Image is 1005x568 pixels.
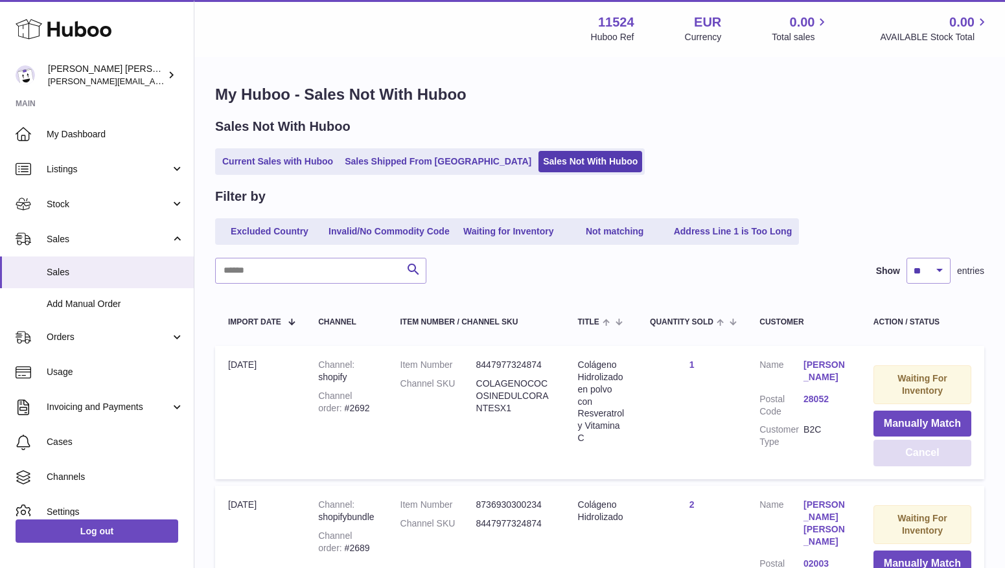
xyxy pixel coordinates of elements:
[318,391,352,413] strong: Channel order
[759,359,803,387] dt: Name
[803,393,848,405] a: 28052
[400,318,552,326] div: Item Number / Channel SKU
[759,499,803,551] dt: Name
[689,499,695,510] a: 2
[563,221,667,242] a: Not matching
[318,530,374,554] div: #2689
[400,517,476,530] dt: Channel SKU
[228,318,281,326] span: Import date
[16,519,178,543] a: Log out
[340,151,536,172] a: Sales Shipped From [GEOGRAPHIC_DATA]
[578,318,599,326] span: Title
[457,221,560,242] a: Waiting for Inventory
[876,265,900,277] label: Show
[650,318,713,326] span: Quantity Sold
[897,513,947,536] strong: Waiting For Inventory
[476,499,552,511] dd: 8736930300234
[873,318,971,326] div: Action / Status
[669,221,797,242] a: Address Line 1 is Too Long
[476,378,552,415] dd: COLAGENOCOCOSINEDULCORANTESX1
[880,14,989,43] a: 0.00 AVAILABLE Stock Total
[873,440,971,466] button: Cancel
[803,359,848,383] a: [PERSON_NAME]
[47,331,170,343] span: Orders
[759,424,803,448] dt: Customer Type
[318,359,354,370] strong: Channel
[16,65,35,85] img: marie@teitv.com
[759,318,848,326] div: Customer
[215,84,984,105] h1: My Huboo - Sales Not With Huboo
[318,530,352,553] strong: Channel order
[578,499,625,523] div: Colágeno Hidrolizado
[218,221,321,242] a: Excluded Country
[400,499,476,511] dt: Item Number
[400,378,476,415] dt: Channel SKU
[48,63,165,87] div: [PERSON_NAME] [PERSON_NAME]
[578,359,625,444] div: Colágeno Hidrolizado en polvo con Resveratrol y Vitamina C
[538,151,642,172] a: Sales Not With Huboo
[218,151,338,172] a: Current Sales with Huboo
[318,390,374,415] div: #2692
[215,118,351,135] h2: Sales Not With Huboo
[47,163,170,176] span: Listings
[47,471,184,483] span: Channels
[215,346,305,479] td: [DATE]
[47,436,184,448] span: Cases
[759,393,803,418] dt: Postal Code
[880,31,989,43] span: AVAILABLE Stock Total
[318,318,374,326] div: Channel
[897,373,947,396] strong: Waiting For Inventory
[598,14,634,31] strong: 11524
[47,366,184,378] span: Usage
[694,14,721,31] strong: EUR
[591,31,634,43] div: Huboo Ref
[873,411,971,437] button: Manually Match
[790,14,815,31] span: 0.00
[803,424,848,448] dd: B2C
[47,128,184,141] span: My Dashboard
[47,401,170,413] span: Invoicing and Payments
[47,298,184,310] span: Add Manual Order
[476,359,552,371] dd: 8447977324874
[689,359,695,370] a: 1
[318,359,374,383] div: shopify
[47,233,170,245] span: Sales
[48,76,260,86] span: [PERSON_NAME][EMAIL_ADDRESS][DOMAIN_NAME]
[47,506,184,518] span: Settings
[772,14,829,43] a: 0.00 Total sales
[318,499,374,523] div: shopifybundle
[47,266,184,278] span: Sales
[324,221,454,242] a: Invalid/No Commodity Code
[318,499,354,510] strong: Channel
[400,359,476,371] dt: Item Number
[803,499,848,548] a: [PERSON_NAME] [PERSON_NAME]
[772,31,829,43] span: Total sales
[685,31,722,43] div: Currency
[47,198,170,210] span: Stock
[949,14,975,31] span: 0.00
[957,265,984,277] span: entries
[215,188,266,205] h2: Filter by
[476,517,552,530] dd: 8447977324874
